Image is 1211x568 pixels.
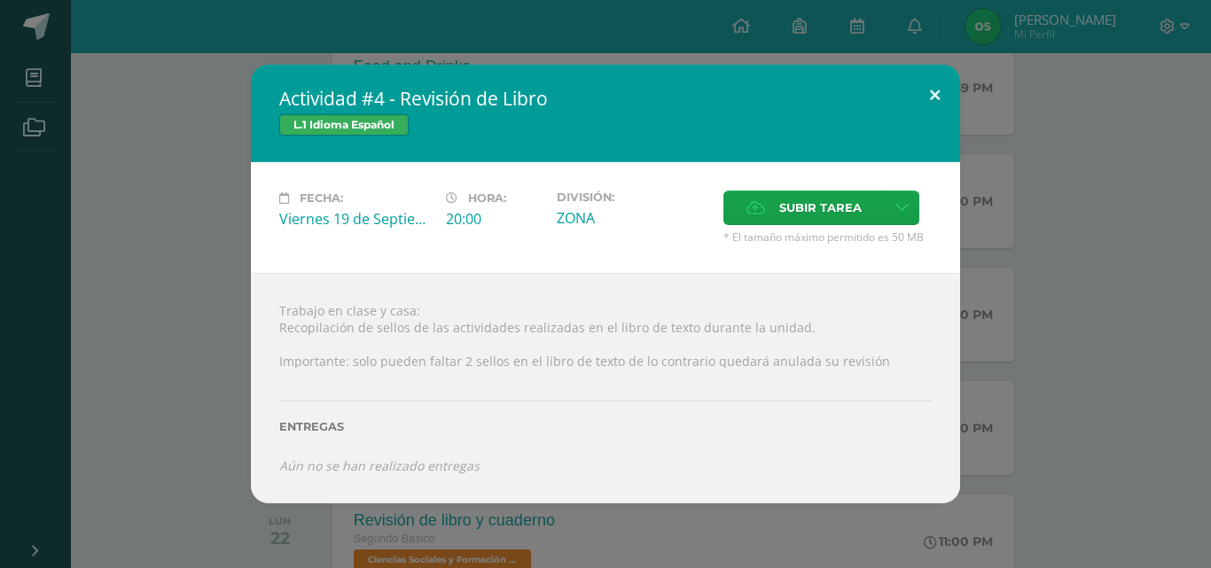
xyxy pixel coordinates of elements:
[910,65,960,125] button: Close (Esc)
[468,191,506,205] span: Hora:
[279,86,932,111] h2: Actividad #4 - Revisión de Libro
[557,191,709,204] label: División:
[279,209,432,229] div: Viernes 19 de Septiembre
[446,209,543,229] div: 20:00
[279,457,480,474] i: Aún no se han realizado entregas
[557,208,709,228] div: ZONA
[779,191,862,224] span: Subir tarea
[279,420,932,433] label: Entregas
[300,191,343,205] span: Fecha:
[279,114,409,136] span: L.1 Idioma Español
[251,273,960,502] div: Trabajo en clase y casa: Recopilación de sellos de las actividades realizadas en el libro de text...
[723,230,932,245] span: * El tamaño máximo permitido es 50 MB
